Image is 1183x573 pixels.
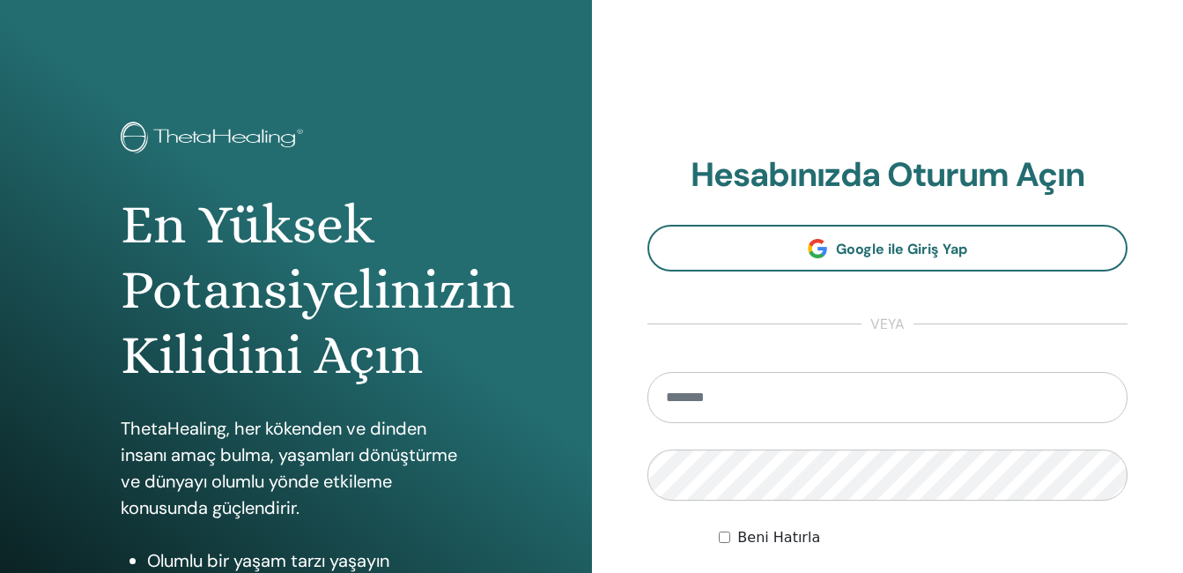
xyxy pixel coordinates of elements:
[647,155,1128,196] h2: Hesabınızda Oturum Açın
[121,192,471,389] h1: En Yüksek Potansiyelinizin Kilidini Açın
[737,527,820,548] label: Beni Hatırla
[121,415,471,521] p: ThetaHealing, her kökenden ve dinden insanı amaç bulma, yaşamları dönüştürme ve dünyayı olumlu yö...
[719,527,1128,548] div: Keep me authenticated indefinitely or until I manually logout
[861,314,913,335] span: veya
[647,225,1128,272] a: Google ile Giriş Yap
[836,240,967,258] span: Google ile Giriş Yap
